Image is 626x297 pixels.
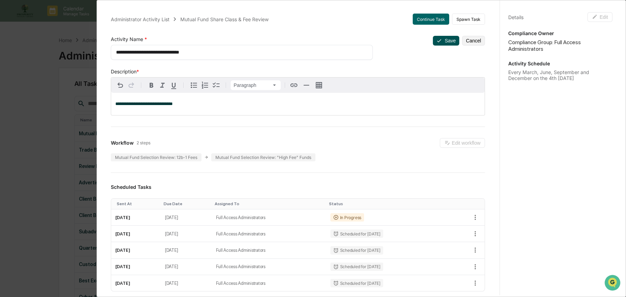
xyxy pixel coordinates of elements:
p: Activity Schedule [508,61,612,66]
button: Spawn Task [452,14,485,25]
button: Bold [146,80,157,91]
div: Compliance Group: Full Access Administrators [508,39,612,52]
td: [DATE] [111,242,161,258]
div: 🗄️ [50,88,56,94]
div: Scheduled for [DATE] [330,230,383,238]
div: Scheduled for [DATE] [330,279,383,287]
td: [DATE] [161,259,212,275]
div: Administrator Activity List [111,16,170,22]
a: 🖐️Preclearance [4,85,48,97]
div: Mutual Fund Share Class & Fee Review [180,16,269,22]
button: Edit [587,12,612,22]
span: Activity Name [111,36,145,42]
button: Italic [157,80,168,91]
img: 1746055101610-c473b297-6a78-478c-a979-82029cc54cd1 [7,53,19,66]
button: Start new chat [118,55,126,64]
div: Scheduled for [DATE] [330,246,383,255]
td: [DATE] [161,275,212,291]
button: Save [433,36,459,46]
div: We're available if you need us! [24,60,88,66]
td: [DATE] [161,209,212,226]
td: Full Access Administrators [212,275,326,291]
button: Underline [168,80,179,91]
div: Toggle SortBy [329,201,445,206]
td: [DATE] [161,226,212,242]
td: Full Access Administrators [212,209,326,226]
td: [DATE] [111,275,161,291]
td: Full Access Administrators [212,226,326,242]
span: Description [111,69,137,74]
div: Toggle SortBy [164,201,209,206]
span: Preclearance [14,88,45,95]
a: Powered byPylon [49,118,84,123]
div: Mutual Fund Selection Review: "High Fee" Funds [211,153,315,161]
h3: Scheduled Tasks [111,184,485,190]
button: Cancel [462,36,485,46]
div: Details [508,14,524,20]
button: Undo Ctrl+Z [115,80,126,91]
div: Toggle SortBy [117,201,158,206]
iframe: Open customer support [604,274,623,293]
div: In Progress [330,213,364,222]
div: Mutual Fund Selection Review: 12b-1 Fees [111,153,201,161]
span: Workflow [111,140,134,146]
div: 🔎 [7,102,13,107]
a: 🔎Data Lookup [4,98,47,111]
span: Attestations [57,88,86,95]
td: Full Access Administrators [212,259,326,275]
button: Continue Task [413,14,449,25]
button: Block type [231,80,281,90]
div: Toggle SortBy [214,201,323,206]
p: Compliance Owner [508,30,612,36]
td: [DATE] [111,226,161,242]
span: 2 steps [137,140,150,145]
td: [DATE] [161,242,212,258]
p: How can we help? [7,15,126,26]
button: Edit workflow [440,138,485,148]
div: 🖐️ [7,88,13,94]
td: [DATE] [111,209,161,226]
span: Pylon [69,118,84,123]
div: Every March, June, September and December on the 4th [DATE] [508,69,612,81]
div: Start new chat [24,53,114,60]
span: Data Lookup [14,101,44,108]
div: Scheduled for [DATE] [330,263,383,271]
a: 🗄️Attestations [48,85,89,97]
td: [DATE] [111,259,161,275]
td: Full Access Administrators [212,242,326,258]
